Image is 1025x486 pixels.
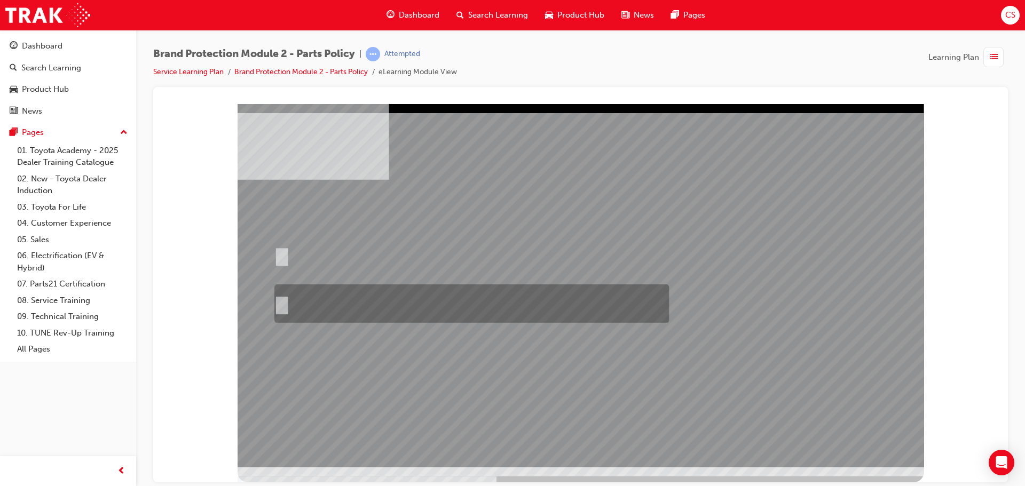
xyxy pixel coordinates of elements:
[4,123,132,142] button: Pages
[13,232,132,248] a: 05. Sales
[387,9,395,22] span: guage-icon
[621,9,629,22] span: news-icon
[13,341,132,357] a: All Pages
[22,126,44,139] div: Pages
[22,83,69,95] div: Product Hub
[4,101,132,121] a: News
[13,199,132,216] a: 03. Toyota For Life
[468,9,528,21] span: Search Learning
[10,63,17,73] span: search-icon
[10,128,18,138] span: pages-icon
[379,66,457,78] li: eLearning Module View
[537,4,613,26] a: car-iconProduct Hub
[13,215,132,232] a: 04. Customer Experience
[1001,6,1020,25] button: CS
[928,47,1008,67] button: Learning Plan
[13,276,132,292] a: 07. Parts21 Certification
[13,248,132,276] a: 06. Electrification (EV & Hybrid)
[671,9,679,22] span: pages-icon
[117,465,125,478] span: prev-icon
[557,9,604,21] span: Product Hub
[10,42,18,51] span: guage-icon
[634,9,654,21] span: News
[1005,9,1015,21] span: CS
[22,40,62,52] div: Dashboard
[153,48,355,60] span: Brand Protection Module 2 - Parts Policy
[613,4,663,26] a: news-iconNews
[13,171,132,199] a: 02. New - Toyota Dealer Induction
[4,34,132,123] button: DashboardSearch LearningProduct HubNews
[545,9,553,22] span: car-icon
[663,4,714,26] a: pages-iconPages
[22,105,42,117] div: News
[4,58,132,78] a: Search Learning
[13,308,132,325] a: 09. Technical Training
[989,450,1014,475] div: Open Intercom Messenger
[4,79,132,99] a: Product Hub
[10,107,18,116] span: news-icon
[399,9,439,21] span: Dashboard
[456,9,464,22] span: search-icon
[13,292,132,309] a: 08. Service Training
[21,62,81,74] div: Search Learning
[359,48,361,60] span: |
[683,9,705,21] span: Pages
[384,49,420,59] div: Attempted
[366,47,380,61] span: learningRecordVerb_ATTEMPT-icon
[378,4,448,26] a: guage-iconDashboard
[4,36,132,56] a: Dashboard
[448,4,537,26] a: search-iconSearch Learning
[153,67,224,76] a: Service Learning Plan
[13,142,132,171] a: 01. Toyota Academy - 2025 Dealer Training Catalogue
[928,51,979,63] span: Learning Plan
[13,325,132,341] a: 10. TUNE Rev-Up Training
[234,67,368,76] a: Brand Protection Module 2 - Parts Policy
[5,3,90,27] img: Trak
[10,85,18,94] span: car-icon
[990,51,998,64] span: list-icon
[120,126,128,140] span: up-icon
